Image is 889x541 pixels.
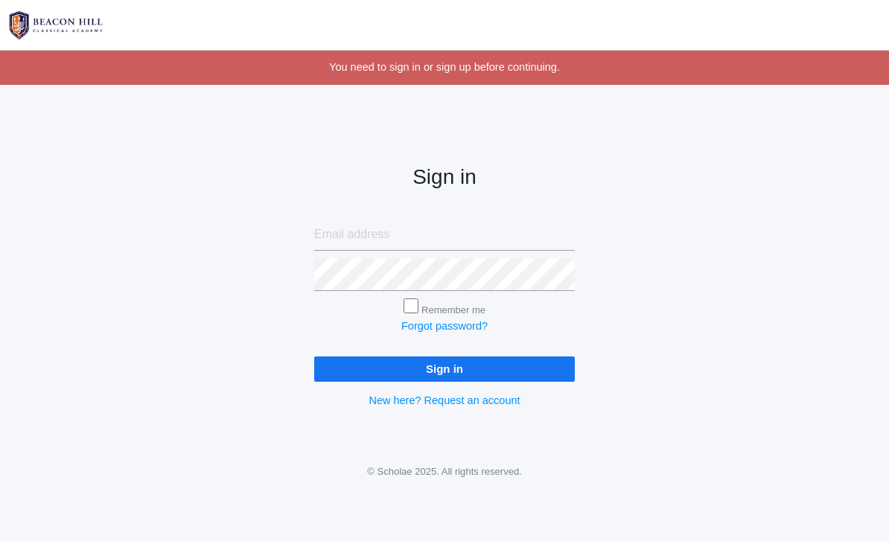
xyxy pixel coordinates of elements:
[401,320,488,332] a: Forgot password?
[369,394,520,406] a: New here? Request an account
[314,356,575,381] input: Sign in
[421,304,485,316] label: Remember me
[314,219,575,252] input: Email address
[314,166,575,189] h2: Sign in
